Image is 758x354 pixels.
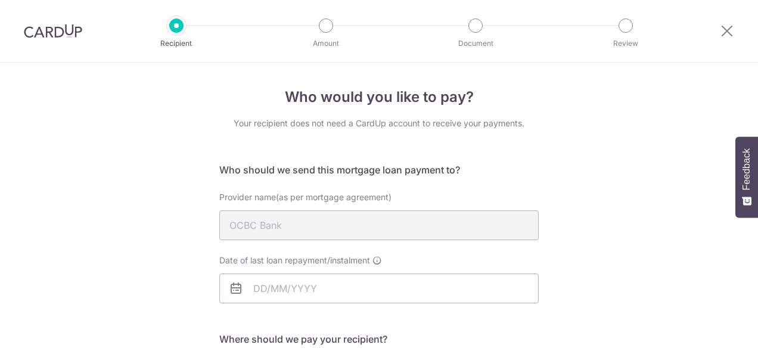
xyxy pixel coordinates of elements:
[24,24,82,38] img: CardUp
[431,38,520,49] p: Document
[735,136,758,218] button: Feedback - Show survey
[741,148,752,190] span: Feedback
[282,38,370,49] p: Amount
[219,163,539,177] h5: Who should we send this mortgage loan payment to?
[132,38,220,49] p: Recipient
[219,86,539,108] h4: Who would you like to pay?
[219,192,392,202] span: Provider name(as per mortgage agreement)
[219,274,539,303] input: DD/MM/YYYY
[219,117,539,129] div: Your recipient does not need a CardUp account to receive your payments.
[219,254,370,266] span: Date of last loan repayment/instalment
[582,38,670,49] p: Review
[219,332,539,346] h5: Where should we pay your recipient?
